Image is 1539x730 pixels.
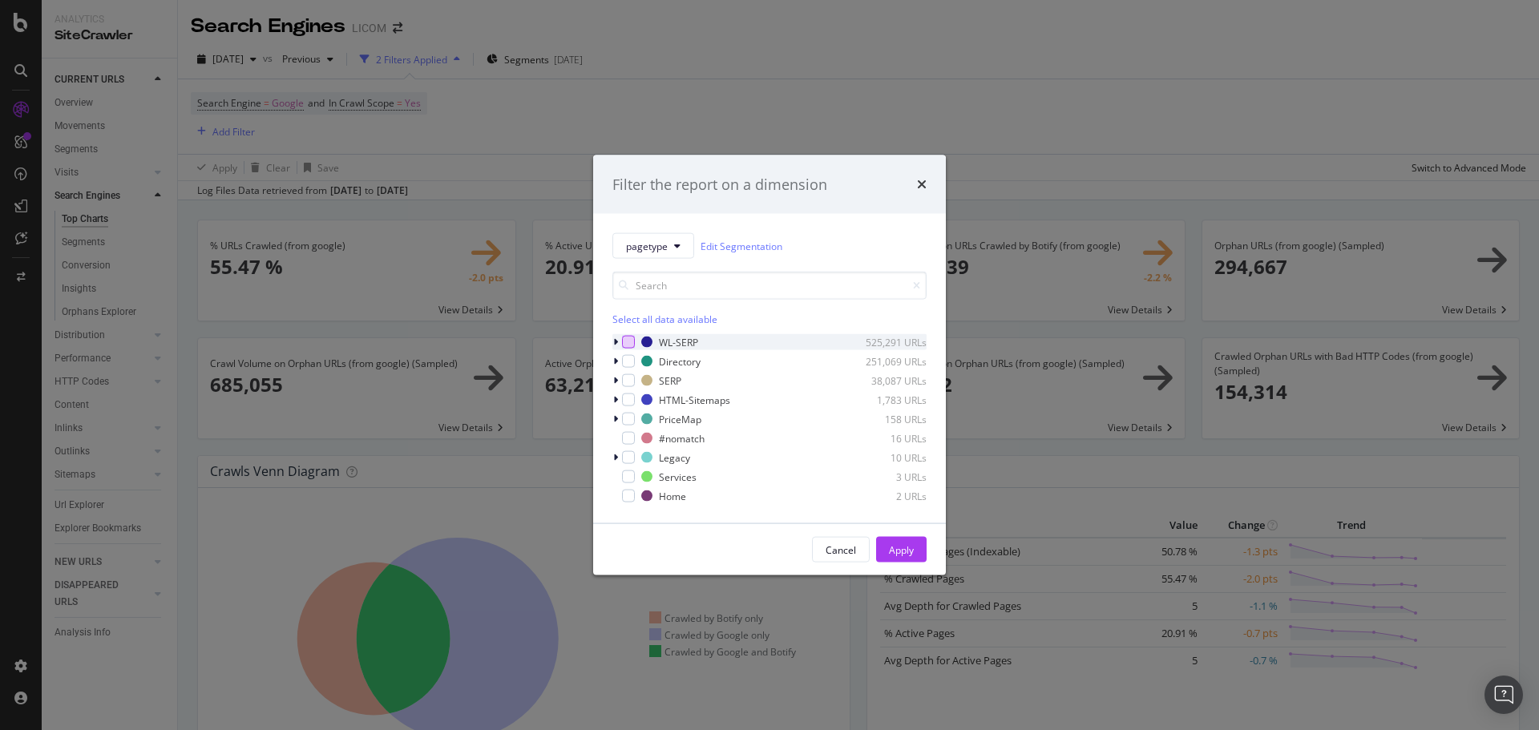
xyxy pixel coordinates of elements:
div: 158 URLs [848,412,927,425]
div: PriceMap [659,412,701,425]
div: Home [659,489,686,502]
div: modal [593,155,946,575]
div: Select all data available [612,313,927,326]
div: Open Intercom Messenger [1484,676,1523,714]
a: Edit Segmentation [701,237,782,254]
div: 2 URLs [848,489,927,502]
div: Legacy [659,450,690,464]
div: Services [659,470,697,483]
div: 16 URLs [848,431,927,445]
span: pagetype [626,239,668,252]
div: 525,291 URLs [848,335,927,349]
div: #nomatch [659,431,705,445]
div: 3 URLs [848,470,927,483]
div: 251,069 URLs [848,354,927,368]
div: Apply [889,542,914,556]
div: times [917,174,927,195]
button: Apply [876,537,927,563]
div: 1,783 URLs [848,393,927,406]
div: WL-SERP [659,335,698,349]
input: Search [612,272,927,300]
div: Filter the report on a dimension [612,174,827,195]
div: Directory [659,354,701,368]
button: Cancel [812,537,870,563]
div: 10 URLs [848,450,927,464]
div: Cancel [826,542,856,556]
div: HTML-Sitemaps [659,393,730,406]
div: SERP [659,373,681,387]
div: 38,087 URLs [848,373,927,387]
button: pagetype [612,233,694,259]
